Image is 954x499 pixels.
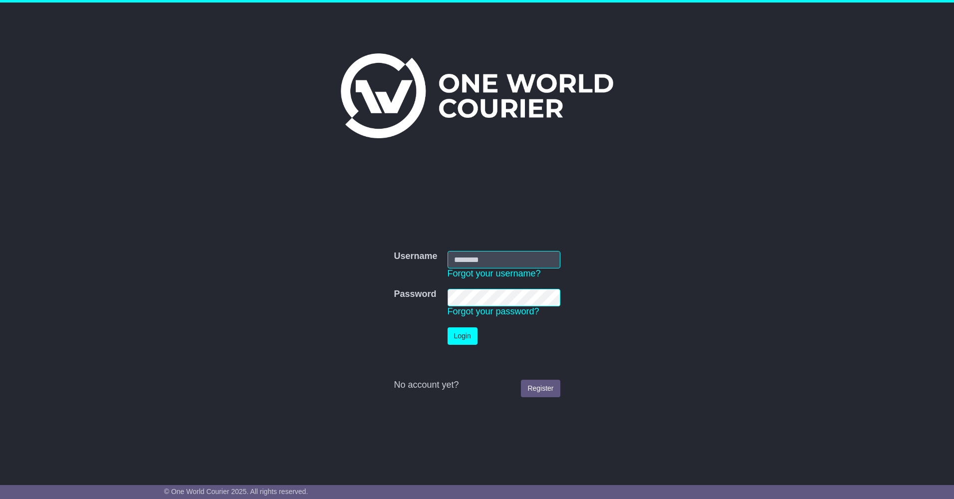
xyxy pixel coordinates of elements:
a: Forgot your password? [448,306,539,316]
span: © One World Courier 2025. All rights reserved. [164,488,308,496]
label: Password [394,289,436,300]
button: Login [448,327,477,345]
a: Register [521,380,560,397]
img: One World [341,53,613,138]
a: Forgot your username? [448,268,541,278]
label: Username [394,251,437,262]
div: No account yet? [394,380,560,391]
